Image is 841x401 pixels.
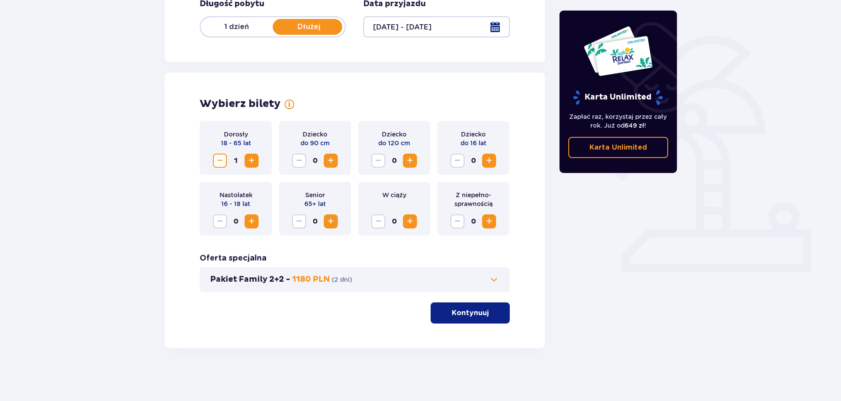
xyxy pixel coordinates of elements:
[403,154,417,168] button: Increase
[200,253,267,264] p: Oferta specjalna
[568,137,669,158] a: Karta Unlimited
[387,154,401,168] span: 0
[200,97,281,110] p: Wybierz bilety
[221,199,250,208] p: 16 - 18 lat
[572,90,664,105] p: Karta Unlimited
[452,308,489,318] p: Kontynuuj
[466,154,480,168] span: 0
[201,22,273,32] p: 1 dzień
[324,154,338,168] button: Increase
[568,112,669,130] p: Zapłać raz, korzystaj przez cały rok. Już od !
[431,302,510,324] button: Kontynuuj
[403,214,417,228] button: Increase
[304,199,326,208] p: 65+ lat
[245,214,259,228] button: Increase
[219,191,252,199] p: Nastolatek
[589,143,647,152] p: Karta Unlimited
[444,191,502,208] p: Z niepełno­sprawnością
[382,191,406,199] p: W ciąży
[387,214,401,228] span: 0
[303,130,327,139] p: Dziecko
[292,274,330,285] p: 1180 PLN
[450,214,464,228] button: Decrease
[224,130,248,139] p: Dorosły
[213,214,227,228] button: Decrease
[371,214,385,228] button: Decrease
[461,130,486,139] p: Dziecko
[324,214,338,228] button: Increase
[213,154,227,168] button: Decrease
[229,154,243,168] span: 1
[482,154,496,168] button: Increase
[461,139,486,147] p: do 16 lat
[482,214,496,228] button: Increase
[273,22,345,32] p: Dłużej
[378,139,410,147] p: do 120 cm
[466,214,480,228] span: 0
[210,274,290,285] p: Pakiet Family 2+2 -
[245,154,259,168] button: Increase
[229,214,243,228] span: 0
[305,191,325,199] p: Senior
[382,130,406,139] p: Dziecko
[221,139,251,147] p: 18 - 65 lat
[308,154,322,168] span: 0
[292,214,306,228] button: Decrease
[308,214,322,228] span: 0
[292,154,306,168] button: Decrease
[625,122,644,129] span: 649 zł
[371,154,385,168] button: Decrease
[300,139,329,147] p: do 90 cm
[450,154,464,168] button: Decrease
[332,275,352,284] p: ( 2 dni )
[210,274,499,285] button: Pakiet Family 2+2 -1180 PLN(2 dni)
